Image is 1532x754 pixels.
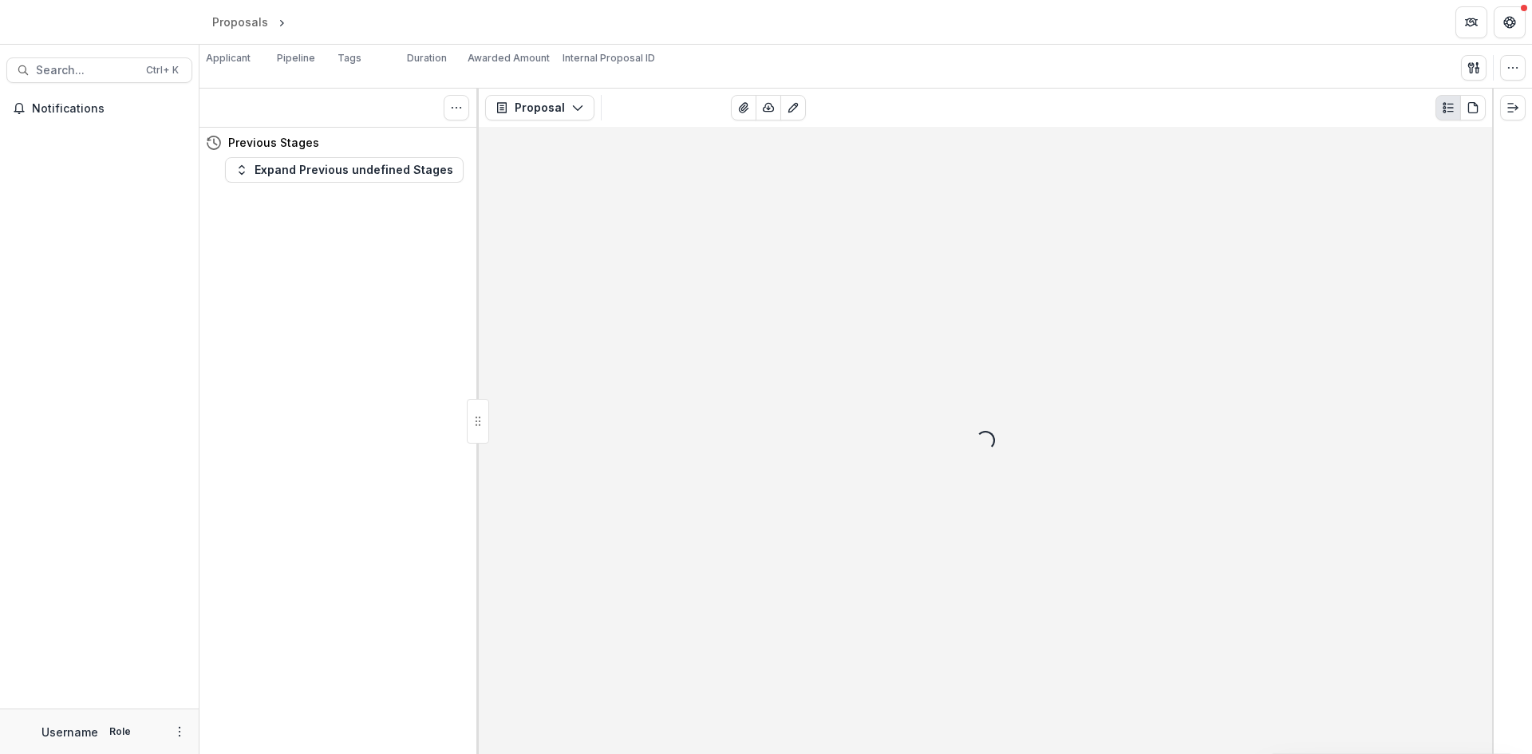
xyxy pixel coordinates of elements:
h4: Previous Stages [228,134,319,151]
button: Notifications [6,96,192,121]
button: Expand Previous undefined Stages [225,157,464,183]
div: Proposals [212,14,268,30]
p: Tags [338,51,361,65]
p: Pipeline [277,51,315,65]
button: Partners [1455,6,1487,38]
button: Edit as form [780,95,806,120]
button: Toggle View Cancelled Tasks [444,95,469,120]
button: Expand right [1500,95,1526,120]
p: Internal Proposal ID [563,51,655,65]
button: More [170,722,189,741]
button: Search... [6,57,192,83]
div: Ctrl + K [143,61,182,79]
button: PDF view [1460,95,1486,120]
button: Plaintext view [1435,95,1461,120]
nav: breadcrumb [206,10,357,34]
p: Username [41,724,98,740]
p: Awarded Amount [468,51,550,65]
button: Proposal [485,95,594,120]
span: Search... [36,64,136,77]
button: View Attached Files [731,95,756,120]
span: Notifications [32,102,186,116]
p: Applicant [206,51,251,65]
button: Get Help [1494,6,1526,38]
p: Duration [407,51,447,65]
a: Proposals [206,10,274,34]
p: Role [105,724,136,739]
